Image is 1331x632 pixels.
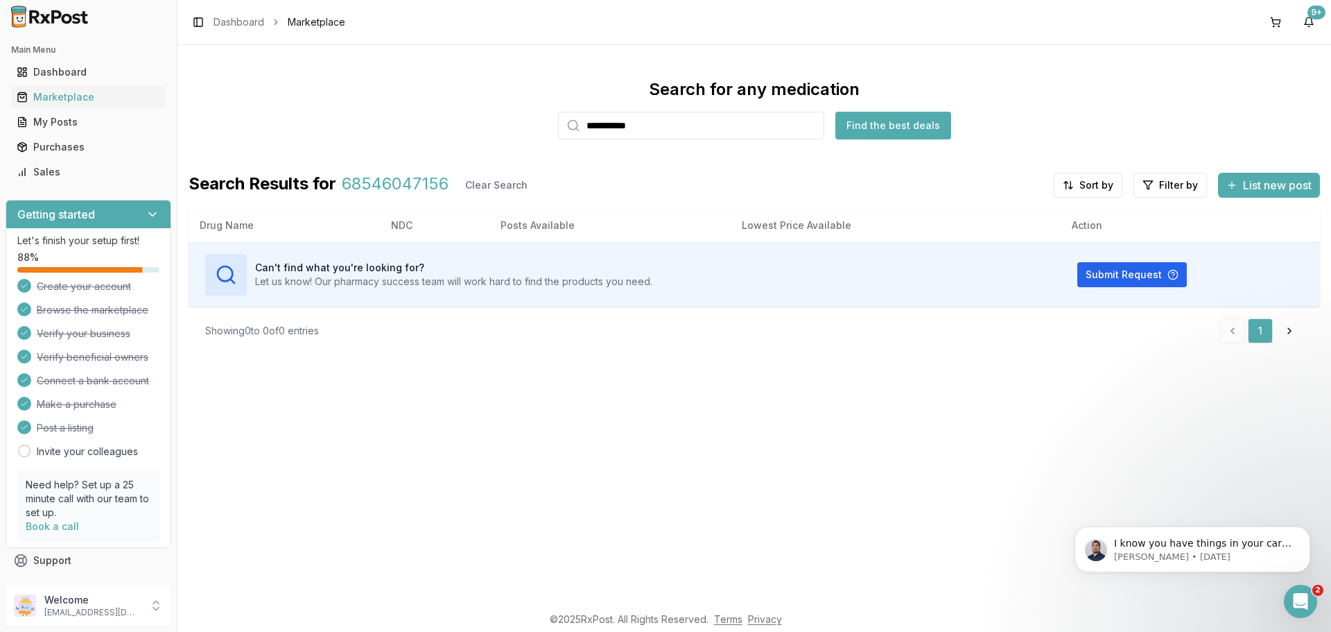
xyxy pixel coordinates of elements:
div: Search for any medication [649,78,860,101]
span: I know you have things in your cart but wanted to give you heads up some pharmacies might be clos... [60,40,238,120]
a: Privacy [748,613,782,625]
div: Showing 0 to 0 of 0 entries [205,324,319,338]
a: List new post [1218,180,1320,194]
button: Marketplace [6,86,171,108]
span: Create your account [37,280,131,293]
a: Book a call [26,520,79,532]
a: Sales [11,160,166,185]
a: Dashboard [214,15,264,29]
p: Message from Manuel, sent 5d ago [60,53,239,66]
p: [EMAIL_ADDRESS][DOMAIN_NAME] [44,607,141,618]
img: RxPost Logo [6,6,94,28]
p: Let us know! Our pharmacy success team will work hard to find the products you need. [255,275,652,289]
button: Find the best deals [835,112,951,139]
button: Sort by [1054,173,1122,198]
a: Purchases [11,135,166,160]
th: NDC [380,209,489,242]
a: Marketplace [11,85,166,110]
span: 88 % [17,250,39,264]
h3: Can't find what you're looking for? [255,261,652,275]
span: Browse the marketplace [37,303,148,317]
span: Post a listing [37,421,94,435]
a: Terms [714,613,742,625]
span: Filter by [1159,178,1198,192]
iframe: Intercom live chat [1284,585,1317,618]
div: Purchases [17,140,160,154]
th: Drug Name [189,209,380,242]
button: My Posts [6,111,171,133]
a: Go to next page [1276,318,1303,343]
span: 68546047156 [342,173,449,198]
a: Invite your colleagues [37,445,138,459]
span: Feedback [33,579,80,592]
div: Dashboard [17,65,160,79]
span: List new post [1243,177,1312,194]
th: Lowest Price Available [731,209,1061,242]
a: 1 [1248,318,1273,343]
button: Support [6,548,171,573]
p: Need help? Set up a 25 minute call with our team to set up. [26,478,151,520]
button: 9+ [1298,11,1320,33]
div: Sales [17,165,160,179]
div: 9+ [1307,6,1325,19]
button: Sales [6,161,171,183]
button: Filter by [1133,173,1207,198]
span: Verify your business [37,327,130,341]
span: Make a purchase [37,398,116,411]
iframe: Intercom notifications message [1054,497,1331,595]
a: Dashboard [11,60,166,85]
button: Dashboard [6,61,171,83]
th: Posts Available [489,209,731,242]
p: Welcome [44,593,141,607]
nav: pagination [1220,318,1303,343]
button: Feedback [6,573,171,598]
button: Clear Search [454,173,539,198]
button: Submit Request [1077,262,1187,287]
span: 2 [1312,585,1323,596]
a: My Posts [11,110,166,135]
h2: Main Menu [11,44,166,55]
span: Search Results for [189,173,336,198]
div: My Posts [17,115,160,129]
div: Marketplace [17,90,160,104]
h3: Getting started [17,206,95,223]
span: Connect a bank account [37,374,149,388]
span: Marketplace [288,15,345,29]
p: Let's finish your setup first! [17,234,159,248]
button: Purchases [6,136,171,158]
span: Verify beneficial owners [37,350,148,364]
button: List new post [1218,173,1320,198]
nav: breadcrumb [214,15,345,29]
span: Sort by [1079,178,1113,192]
th: Action [1061,209,1320,242]
img: User avatar [14,595,36,617]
